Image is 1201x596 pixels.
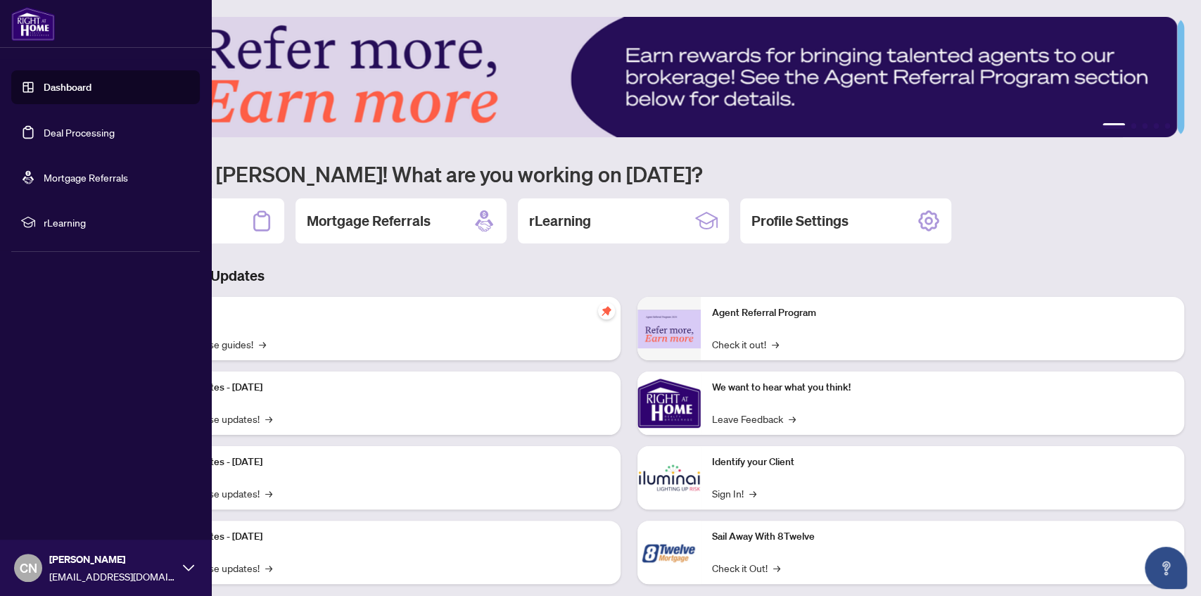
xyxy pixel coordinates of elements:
p: Identify your Client [712,455,1174,470]
img: Slide 0 [73,17,1177,137]
a: Leave Feedback→ [712,411,796,426]
span: → [265,560,272,576]
span: pushpin [598,303,615,319]
button: 1 [1102,123,1125,129]
button: 3 [1142,123,1148,129]
span: rLearning [44,215,190,230]
span: → [749,486,756,501]
a: Check it out!→ [712,336,779,352]
h3: Brokerage & Industry Updates [73,266,1184,286]
img: logo [11,7,55,41]
button: 4 [1153,123,1159,129]
h2: Mortgage Referrals [307,211,431,231]
span: CN [20,558,37,578]
span: [PERSON_NAME] [49,552,176,567]
span: → [773,560,780,576]
span: [EMAIL_ADDRESS][DOMAIN_NAME] [49,569,176,584]
h2: Profile Settings [751,211,849,231]
button: Open asap [1145,547,1187,589]
p: Platform Updates - [DATE] [148,380,609,395]
span: → [259,336,266,352]
img: We want to hear what you think! [637,372,701,435]
img: Agent Referral Program [637,310,701,348]
p: Agent Referral Program [712,305,1174,321]
button: 5 [1164,123,1170,129]
a: Deal Processing [44,126,115,139]
a: Sign In!→ [712,486,756,501]
h1: Welcome back [PERSON_NAME]! What are you working on [DATE]? [73,160,1184,187]
h2: rLearning [529,211,591,231]
span: → [265,486,272,501]
p: Self-Help [148,305,609,321]
span: → [789,411,796,426]
img: Sail Away With 8Twelve [637,521,701,584]
a: Dashboard [44,81,91,94]
button: 2 [1131,123,1136,129]
p: Sail Away With 8Twelve [712,529,1174,545]
p: Platform Updates - [DATE] [148,529,609,545]
span: → [265,411,272,426]
span: → [772,336,779,352]
img: Identify your Client [637,446,701,509]
p: We want to hear what you think! [712,380,1174,395]
a: Check it Out!→ [712,560,780,576]
p: Platform Updates - [DATE] [148,455,609,470]
a: Mortgage Referrals [44,171,128,184]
